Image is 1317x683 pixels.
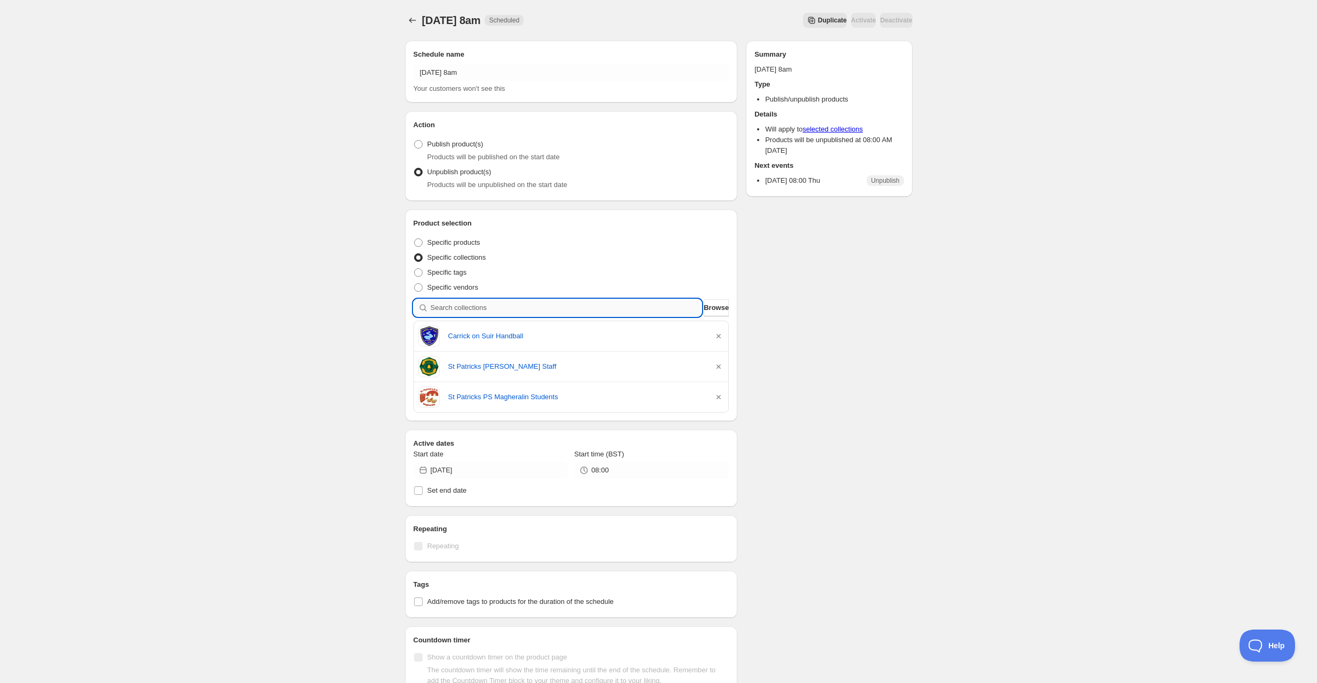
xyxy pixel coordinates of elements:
li: Will apply to [765,124,903,135]
button: Schedules [405,13,420,28]
a: St Patricks PS Magheralin Students [448,392,705,402]
span: Unpublish product(s) [427,168,492,176]
span: Unpublish [871,176,899,185]
h2: Tags [414,579,729,590]
h2: Action [414,120,729,130]
span: [DATE] 8am [422,14,481,26]
h2: Type [754,79,903,90]
a: selected collections [802,125,863,133]
iframe: Toggle Customer Support [1240,630,1296,662]
a: Carrick on Suir Handball [448,331,705,342]
span: Scheduled [489,16,519,25]
h2: Active dates [414,438,729,449]
span: Set end date [427,486,467,494]
span: Products will be unpublished on the start date [427,181,567,189]
span: Start time (BST) [574,450,624,458]
li: Publish/unpublish products [765,94,903,105]
h2: Summary [754,49,903,60]
h2: Countdown timer [414,635,729,646]
span: Duplicate [818,16,847,25]
h2: Schedule name [414,49,729,60]
a: St Patricks [PERSON_NAME] Staff [448,361,705,372]
span: Specific collections [427,253,486,261]
span: Specific vendors [427,283,478,291]
button: Browse [704,299,729,316]
span: Specific tags [427,268,467,276]
h2: Details [754,109,903,120]
span: Add/remove tags to products for the duration of the schedule [427,597,614,606]
li: Products will be unpublished at 08:00 AM [DATE] [765,135,903,156]
p: [DATE] 8am [754,64,903,75]
h2: Product selection [414,218,729,229]
h2: Repeating [414,524,729,534]
button: Secondary action label [803,13,847,28]
span: Your customers won't see this [414,84,505,92]
p: [DATE] 08:00 Thu [765,175,820,186]
span: Publish product(s) [427,140,484,148]
span: Browse [704,302,729,313]
input: Search collections [431,299,702,316]
h2: Next events [754,160,903,171]
span: Repeating [427,542,459,550]
span: Specific products [427,238,480,246]
span: Start date [414,450,443,458]
span: Products will be published on the start date [427,153,560,161]
span: Show a countdown timer on the product page [427,653,567,661]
